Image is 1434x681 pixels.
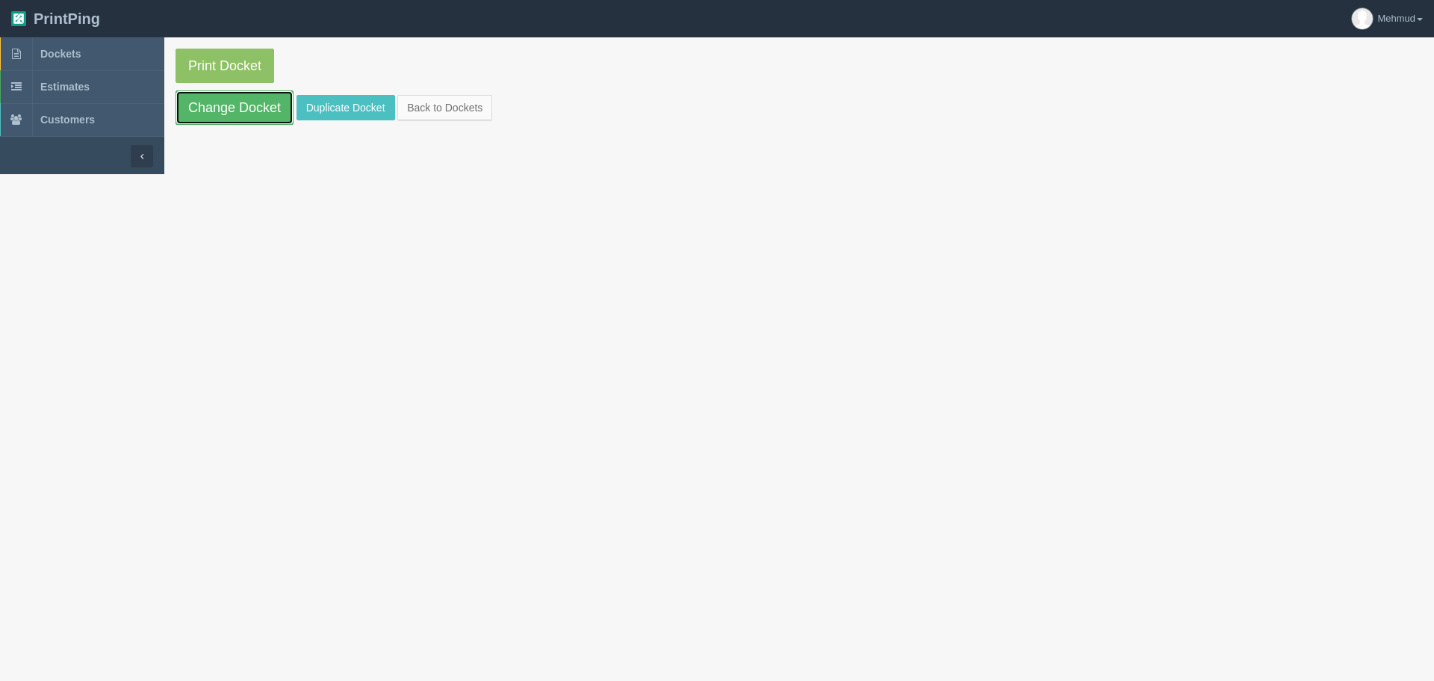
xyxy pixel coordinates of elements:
a: Print Docket [176,49,274,83]
span: Dockets [40,48,81,60]
a: Duplicate Docket [297,95,395,120]
a: Change Docket [176,90,294,125]
span: Estimates [40,81,90,93]
img: avatar_default-7531ab5dedf162e01f1e0bb0964e6a185e93c5c22dfe317fb01d7f8cd2b1632c.jpg [1352,8,1373,29]
span: Customers [40,114,95,126]
a: Back to Dockets [397,95,492,120]
img: logo-3e63b451c926e2ac314895c53de4908e5d424f24456219fb08d385ab2e579770.png [11,11,26,26]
